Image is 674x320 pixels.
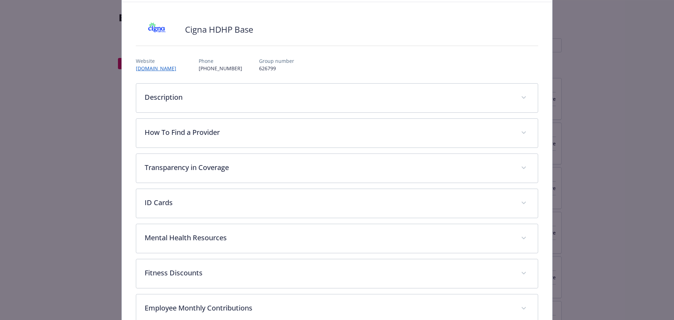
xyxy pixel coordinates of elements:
[136,65,182,72] a: [DOMAIN_NAME]
[199,57,242,65] p: Phone
[145,303,513,313] p: Employee Monthly Contributions
[259,65,294,72] p: 626799
[259,57,294,65] p: Group number
[136,259,538,288] div: Fitness Discounts
[136,154,538,183] div: Transparency in Coverage
[136,84,538,112] div: Description
[136,19,178,40] img: CIGNA
[199,65,242,72] p: [PHONE_NUMBER]
[145,233,513,243] p: Mental Health Resources
[145,162,513,173] p: Transparency in Coverage
[136,224,538,253] div: Mental Health Resources
[145,197,513,208] p: ID Cards
[145,268,513,278] p: Fitness Discounts
[145,127,513,138] p: How To Find a Provider
[136,57,182,65] p: Website
[136,119,538,148] div: How To Find a Provider
[136,189,538,218] div: ID Cards
[185,24,253,35] h2: Cigna HDHP Base
[145,92,513,103] p: Description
